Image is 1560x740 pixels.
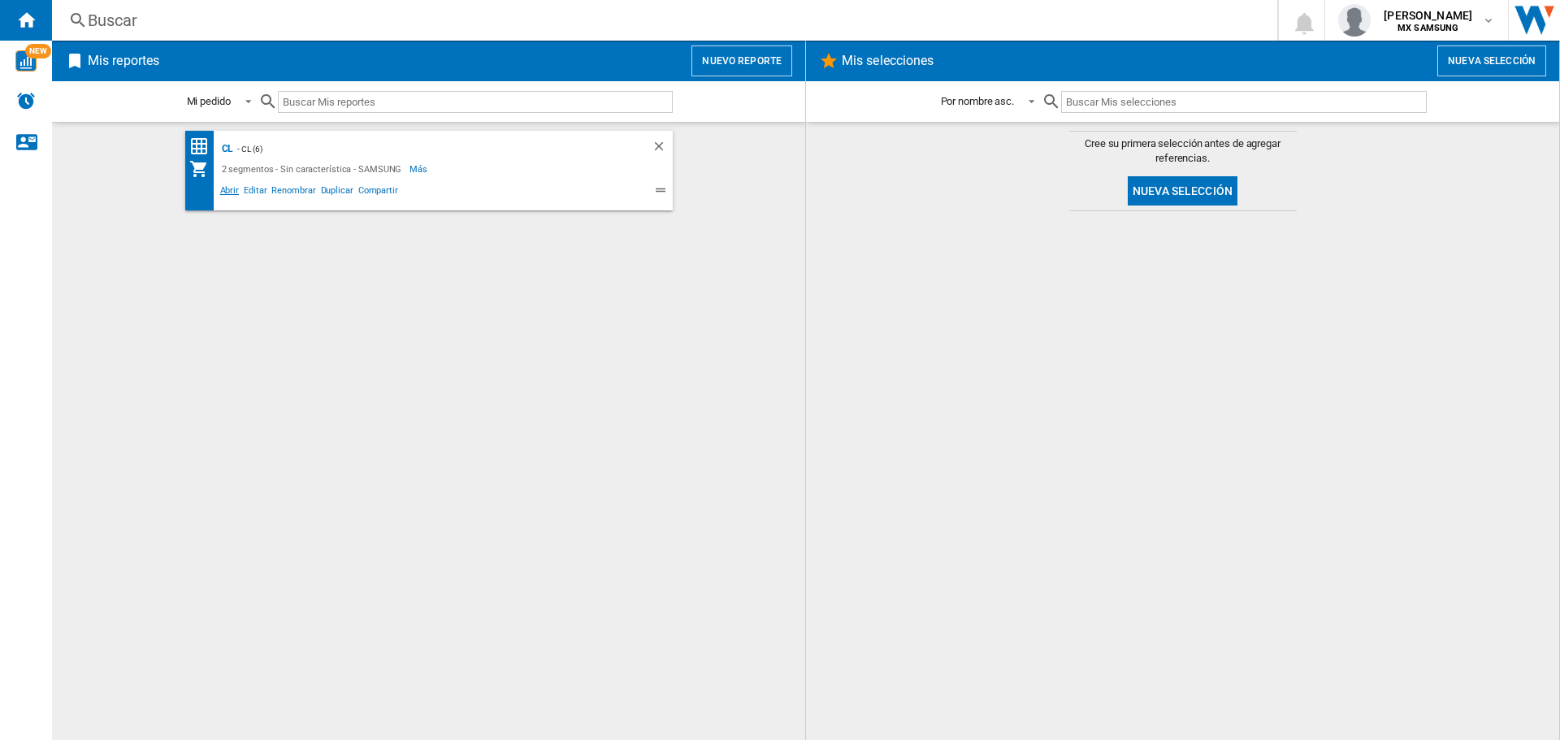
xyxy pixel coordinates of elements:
[25,44,51,58] span: NEW
[84,45,162,76] h2: Mis reportes
[189,136,218,157] div: Matriz de precios
[218,139,234,159] div: CL
[409,159,430,179] span: Más
[233,139,618,159] div: - CL (6)
[241,183,269,202] span: Editar
[16,91,36,110] img: alerts-logo.svg
[1128,176,1237,206] button: Nueva selección
[941,95,1015,107] div: Por nombre asc.
[1069,136,1297,166] span: Cree su primera selección antes de agregar referencias.
[278,91,673,113] input: Buscar Mis reportes
[652,139,673,159] div: Borrar
[356,183,401,202] span: Compartir
[218,183,242,202] span: Abrir
[691,45,792,76] button: Nuevo reporte
[1061,91,1426,113] input: Buscar Mis selecciones
[838,45,938,76] h2: Mis selecciones
[218,159,410,179] div: 2 segmentos - Sin característica - SAMSUNG
[187,95,231,107] div: Mi pedido
[1437,45,1546,76] button: Nueva selección
[88,9,1235,32] div: Buscar
[269,183,318,202] span: Renombrar
[318,183,356,202] span: Duplicar
[189,159,218,179] div: Mi colección
[15,50,37,71] img: wise-card.svg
